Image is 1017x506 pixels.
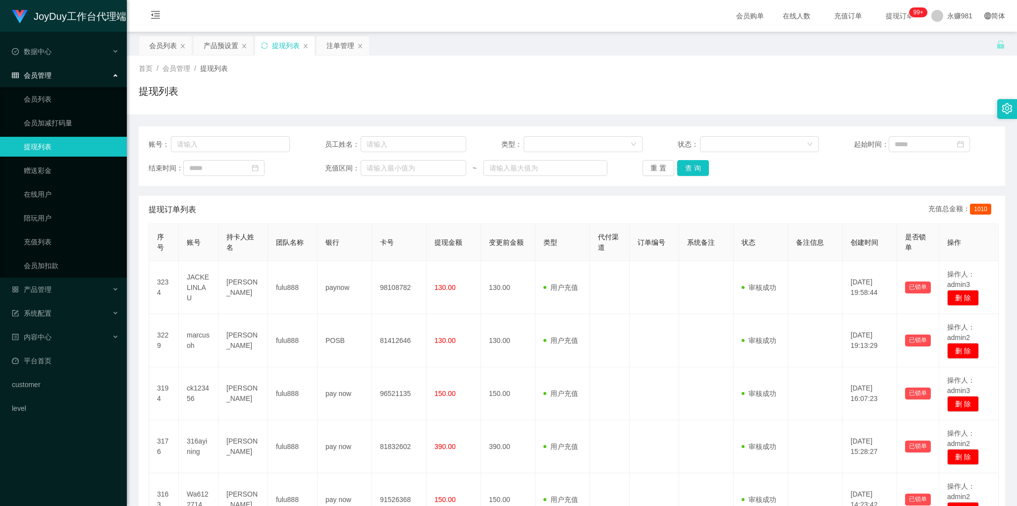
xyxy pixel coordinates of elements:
[24,137,119,157] a: 提现列表
[489,238,524,246] span: 变更前金额
[24,113,119,133] a: 会员加减打码量
[24,256,119,276] a: 会员加扣款
[179,261,218,314] td: JACKELINLAU
[434,283,456,291] span: 130.00
[843,367,897,420] td: [DATE] 16:07:23
[149,367,179,420] td: 3194
[807,141,813,148] i: 图标: down
[372,314,427,367] td: 81412646
[481,420,535,473] td: 390.00
[905,494,931,506] button: 已锁单
[268,261,318,314] td: fulu888
[677,160,709,176] button: 查 询
[970,204,991,215] span: 1010
[905,441,931,452] button: 已锁单
[543,496,578,504] span: 用户充值
[171,136,290,152] input: 请输入
[139,64,153,72] span: 首页
[180,43,186,49] i: 图标: close
[843,314,897,367] td: [DATE] 19:13:29
[947,323,975,341] span: 操作人：admin2
[204,36,238,55] div: 产品预设置
[268,367,318,420] td: fulu888
[157,64,159,72] span: /
[12,398,119,418] a: level
[149,36,177,55] div: 会员列表
[687,238,715,246] span: 系统备注
[318,420,372,473] td: pay now
[149,163,183,173] span: 结束时间：
[357,43,363,49] i: 图标: close
[742,496,776,504] span: 审核成功
[149,261,179,314] td: 3234
[928,204,995,216] div: 充值总金额：
[325,139,361,150] span: 员工姓名：
[318,367,372,420] td: pay now
[947,238,961,246] span: 操作
[24,232,119,252] a: 充值列表
[957,141,964,148] i: 图标: calendar
[481,261,535,314] td: 130.00
[24,89,119,109] a: 会员列表
[742,283,776,291] span: 审核成功
[638,238,665,246] span: 订单编号
[434,443,456,450] span: 390.00
[543,337,578,344] span: 用户充值
[12,48,52,56] span: 数据中心
[905,233,926,251] span: 是否锁单
[268,314,318,367] td: fulu888
[226,233,254,251] span: 持卡人姓名
[434,496,456,504] span: 150.00
[194,64,196,72] span: /
[162,64,190,72] span: 会员管理
[434,337,456,344] span: 130.00
[318,261,372,314] td: paynow
[12,351,119,371] a: 图标: dashboard平台首页
[947,396,979,412] button: 删 除
[501,139,524,150] span: 类型：
[218,261,268,314] td: [PERSON_NAME]
[24,208,119,228] a: 陪玩用户
[179,420,218,473] td: 316ayining
[252,165,259,171] i: 图标: calendar
[24,184,119,204] a: 在线用户
[678,139,700,150] span: 状态：
[543,283,578,291] span: 用户充值
[947,449,979,465] button: 删 除
[778,12,815,19] span: 在线人数
[218,314,268,367] td: [PERSON_NAME]
[372,261,427,314] td: 98108782
[157,233,164,251] span: 序号
[326,36,354,55] div: 注单管理
[742,337,776,344] span: 审核成功
[642,160,674,176] button: 重 置
[984,12,991,19] i: 图标: global
[187,238,201,246] span: 账号
[631,141,637,148] i: 图标: down
[361,160,466,176] input: 请输入最小值为
[543,390,578,397] span: 用户充值
[947,482,975,501] span: 操作人：admin2
[905,281,931,293] button: 已锁单
[598,233,619,251] span: 代付渠道
[483,160,607,176] input: 请输入最大值为
[12,48,19,55] i: 图标: check-circle-o
[909,7,927,17] sup: 206
[905,388,931,399] button: 已锁单
[12,375,119,394] a: customer
[796,238,824,246] span: 备注信息
[12,10,28,24] img: logo.9652507e.png
[12,71,52,79] span: 会员管理
[742,238,755,246] span: 状态
[996,40,1005,49] i: 图标: unlock
[434,238,462,246] span: 提现金额
[149,420,179,473] td: 3176
[372,367,427,420] td: 96521135
[139,84,178,99] h1: 提现列表
[272,36,300,55] div: 提现列表
[361,136,466,152] input: 请输入
[843,261,897,314] td: [DATE] 19:58:44
[325,163,361,173] span: 充值区间：
[12,285,52,293] span: 产品管理
[854,139,889,150] span: 起始时间：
